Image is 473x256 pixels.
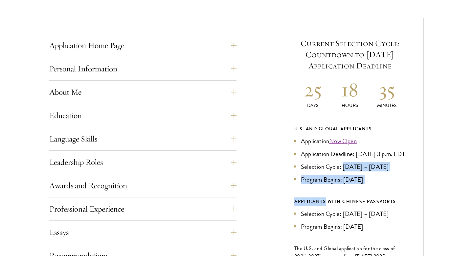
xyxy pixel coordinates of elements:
button: Education [49,108,236,123]
div: U.S. and Global Applicants [294,125,405,133]
button: Language Skills [49,131,236,147]
li: Selection Cycle: [DATE] – [DATE] [294,162,405,171]
li: Program Begins: [DATE] [294,175,405,184]
a: Now Open [329,136,357,146]
button: Personal Information [49,61,236,77]
button: About Me [49,84,236,100]
button: Awards and Recognition [49,178,236,193]
p: Days [294,102,331,109]
li: Selection Cycle: [DATE] – [DATE] [294,209,405,218]
div: APPLICANTS WITH CHINESE PASSPORTS [294,197,405,206]
button: Professional Experience [49,201,236,217]
button: Essays [49,224,236,240]
button: Application Home Page [49,38,236,53]
li: Program Begins: [DATE] [294,222,405,231]
h2: 35 [368,77,405,102]
button: Leadership Roles [49,154,236,170]
h2: 18 [331,77,369,102]
h2: 25 [294,77,331,102]
h5: Current Selection Cycle: Countdown to [DATE] Application Deadline [294,38,405,71]
p: Minutes [368,102,405,109]
p: Hours [331,102,369,109]
li: Application [294,136,405,146]
li: Application Deadline: [DATE] 3 p.m. EDT [294,149,405,159]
